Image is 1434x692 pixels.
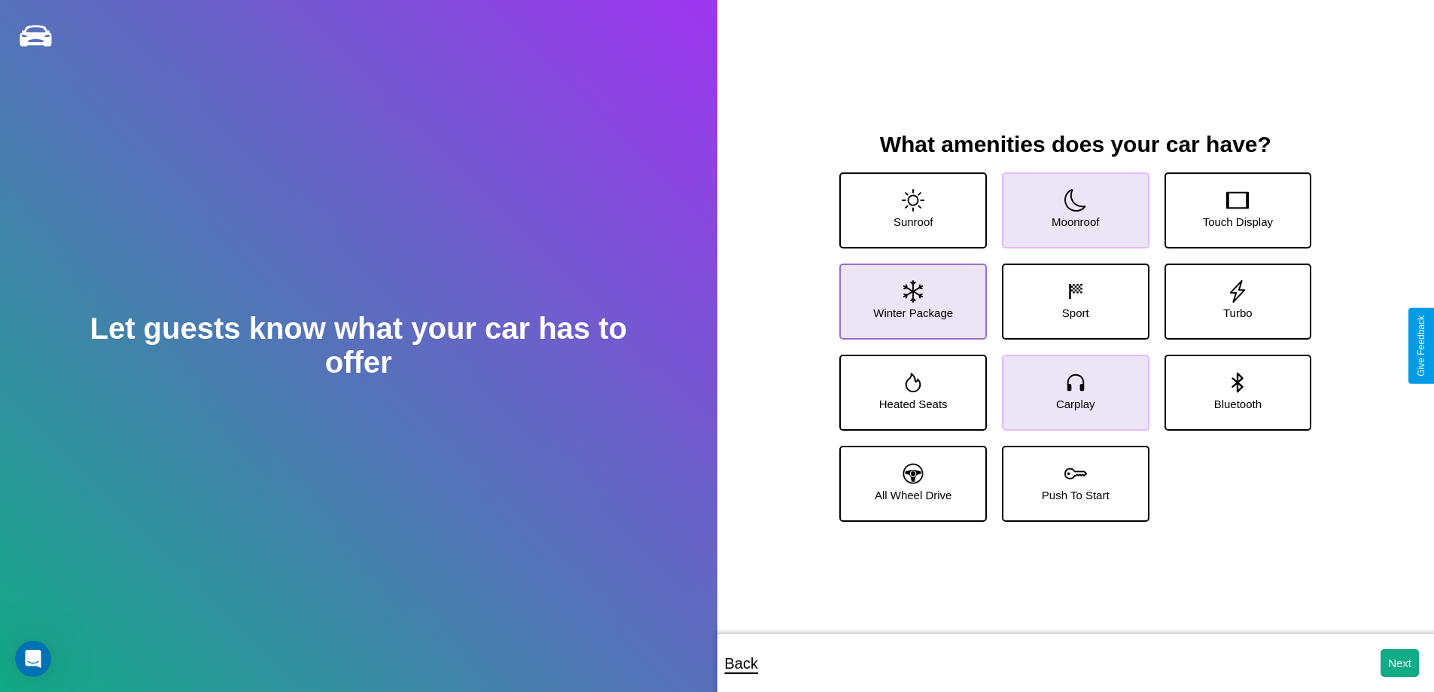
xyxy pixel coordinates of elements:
div: Give Feedback [1416,316,1426,376]
p: Moonroof [1052,212,1099,232]
h2: Let guests know what your car has to offer [72,312,645,380]
p: Turbo [1223,303,1253,323]
p: Back [725,650,758,677]
button: Next [1381,649,1419,677]
p: Winter Package [873,303,953,323]
p: Bluetooth [1214,394,1262,414]
p: Sunroof [894,212,933,232]
p: Push To Start [1042,485,1110,505]
p: All Wheel Drive [875,485,952,505]
h3: What amenities does your car have? [824,132,1326,157]
iframe: Intercom live chat [15,641,51,677]
p: Heated Seats [879,394,948,414]
p: Carplay [1056,394,1095,414]
p: Touch Display [1203,212,1273,232]
p: Sport [1062,303,1089,323]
